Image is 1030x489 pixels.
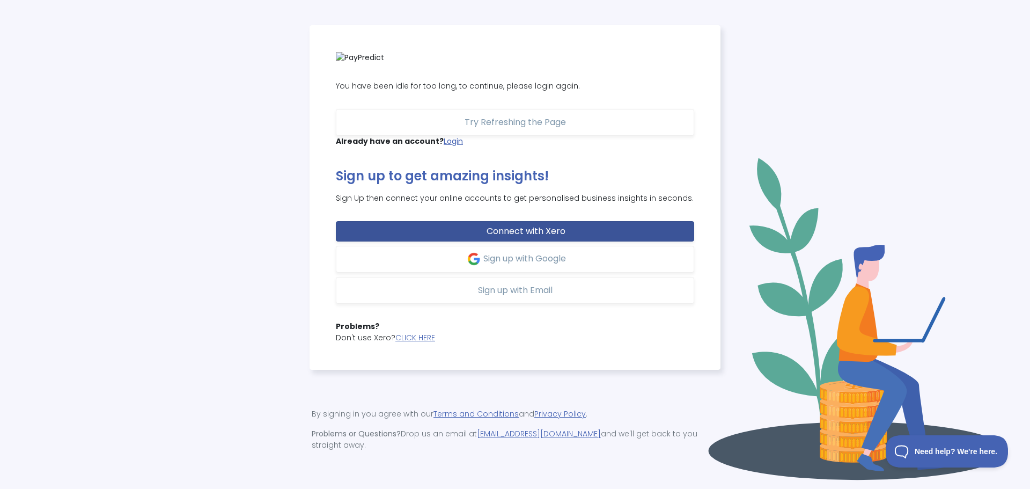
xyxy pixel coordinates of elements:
h2: Sign up to get amazing insights! [336,169,694,184]
img: PayPredict [336,52,384,63]
button: Sign up with Email [336,277,694,304]
strong: Problems? [329,321,701,332]
p: By signing in you agree with our and . [312,408,718,420]
span: Sign up with Google [483,252,566,265]
button: Sign up with Google [336,246,694,273]
button: Try Refreshing the Page [336,109,694,136]
strong: Already have an account? [336,136,444,147]
iframe: Toggle Customer Support [886,435,1009,468]
strong: Problems or Questions? [312,428,401,439]
p: Sign Up then connect your online accounts to get personalised business insights in seconds. [336,193,694,204]
span: Try Refreshing the Page [465,116,566,128]
p: You have been idle for too long, to continue, please login again. [336,81,694,92]
p: Drop us an email at and we'll get back to you straight away. [312,428,718,451]
img: google-login.png [465,250,483,268]
a: CLICK HERE [395,332,435,343]
button: Connect with Xero [336,221,694,242]
p: Don't use Xero? [329,332,701,344]
a: Login [444,136,463,147]
span: Sign up with Email [478,284,553,296]
a: [EMAIL_ADDRESS][DOMAIN_NAME] [477,428,601,439]
a: Privacy Policy [534,408,586,419]
a: Terms and Conditions [433,408,519,419]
